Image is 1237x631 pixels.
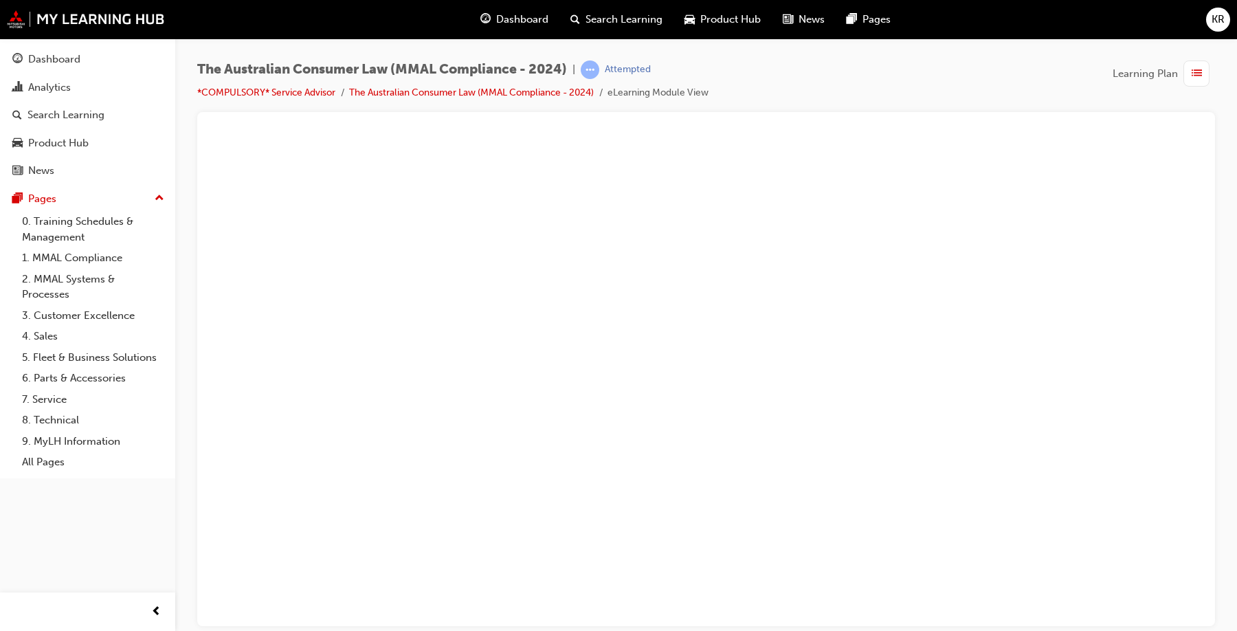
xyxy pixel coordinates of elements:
a: 6. Parts & Accessories [16,368,170,389]
div: Analytics [28,80,71,96]
a: search-iconSearch Learning [559,5,673,34]
div: Pages [28,191,56,207]
span: Learning Plan [1113,66,1178,82]
button: Learning Plan [1113,60,1215,87]
span: search-icon [570,11,580,28]
button: Pages [5,186,170,212]
img: mmal [7,10,165,28]
span: guage-icon [12,54,23,66]
a: Product Hub [5,131,170,156]
span: The Australian Consumer Law (MMAL Compliance - 2024) [197,62,567,78]
button: KR [1206,8,1230,32]
span: Search Learning [586,12,662,27]
span: list-icon [1192,65,1202,82]
span: Product Hub [700,12,761,27]
a: guage-iconDashboard [469,5,559,34]
span: pages-icon [847,11,857,28]
a: 0. Training Schedules & Management [16,211,170,247]
div: Product Hub [28,135,89,151]
a: Search Learning [5,102,170,128]
a: 7. Service [16,389,170,410]
span: chart-icon [12,82,23,94]
div: Attempted [605,63,651,76]
a: 4. Sales [16,326,170,347]
li: eLearning Module View [608,85,709,101]
span: Dashboard [496,12,548,27]
a: All Pages [16,452,170,473]
button: DashboardAnalyticsSearch LearningProduct HubNews [5,44,170,186]
span: up-icon [155,190,164,208]
span: learningRecordVerb_ATTEMPT-icon [581,60,599,79]
span: news-icon [783,11,793,28]
div: Dashboard [28,52,80,67]
span: guage-icon [480,11,491,28]
a: 8. Technical [16,410,170,431]
a: News [5,158,170,184]
a: Analytics [5,75,170,100]
div: Search Learning [27,107,104,123]
span: car-icon [684,11,695,28]
a: 1. MMAL Compliance [16,247,170,269]
a: 3. Customer Excellence [16,305,170,326]
a: pages-iconPages [836,5,902,34]
div: News [28,163,54,179]
span: search-icon [12,109,22,122]
span: KR [1212,12,1225,27]
span: News [799,12,825,27]
span: prev-icon [151,604,161,621]
span: | [572,62,575,78]
span: pages-icon [12,193,23,206]
a: car-iconProduct Hub [673,5,772,34]
a: *COMPULSORY* Service Advisor [197,87,335,98]
a: Dashboard [5,47,170,72]
span: news-icon [12,165,23,177]
span: car-icon [12,137,23,150]
a: 2. MMAL Systems & Processes [16,269,170,305]
a: news-iconNews [772,5,836,34]
a: 9. MyLH Information [16,431,170,452]
span: Pages [862,12,891,27]
a: 5. Fleet & Business Solutions [16,347,170,368]
a: The Australian Consumer Law (MMAL Compliance - 2024) [349,87,594,98]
